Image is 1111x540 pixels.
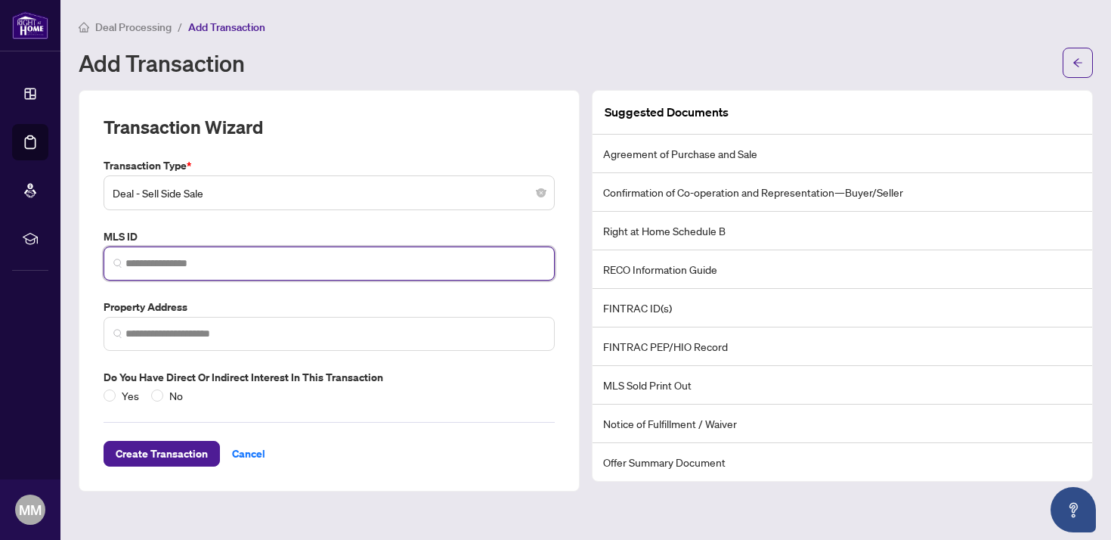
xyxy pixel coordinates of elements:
h1: Add Transaction [79,51,245,75]
button: Cancel [220,441,277,467]
button: Open asap [1051,487,1096,532]
span: No [163,387,189,404]
li: RECO Information Guide [593,250,1092,289]
label: Property Address [104,299,555,315]
img: logo [12,11,48,39]
li: FINTRAC PEP/HIO Record [593,327,1092,366]
li: MLS Sold Print Out [593,366,1092,405]
h2: Transaction Wizard [104,115,263,139]
span: arrow-left [1072,57,1083,68]
li: Notice of Fulfillment / Waiver [593,405,1092,443]
label: Do you have direct or indirect interest in this transaction [104,369,555,386]
li: Right at Home Schedule B [593,212,1092,250]
article: Suggested Documents [605,103,729,122]
span: home [79,22,89,33]
span: Yes [116,387,145,404]
label: Transaction Type [104,157,555,174]
span: Deal - Sell Side Sale [113,178,546,207]
span: Create Transaction [116,442,208,466]
span: Deal Processing [95,20,172,34]
li: Agreement of Purchase and Sale [593,135,1092,173]
li: / [178,18,182,36]
span: Cancel [232,442,265,466]
li: Confirmation of Co-operation and Representation—Buyer/Seller [593,173,1092,212]
li: FINTRAC ID(s) [593,289,1092,327]
li: Offer Summary Document [593,443,1092,481]
img: search_icon [113,259,122,268]
button: Create Transaction [104,441,220,467]
span: MM [19,499,42,520]
img: search_icon [113,329,122,338]
span: close-circle [537,188,546,197]
label: MLS ID [104,228,555,245]
span: Add Transaction [188,20,265,34]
